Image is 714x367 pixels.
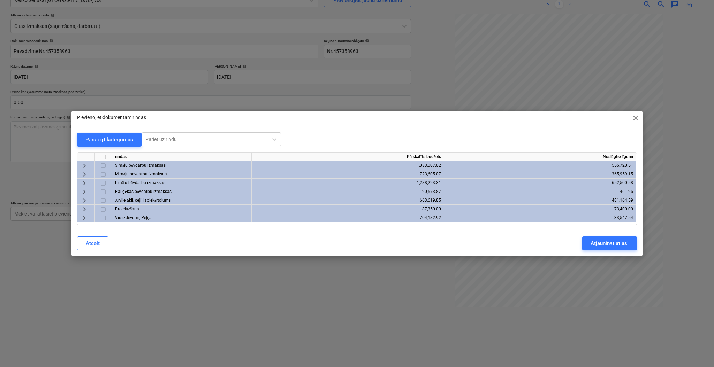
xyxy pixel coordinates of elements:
[77,114,146,121] p: Pievienojiet dokumentam rindas
[112,153,252,161] div: rindas
[255,179,441,187] div: 1,288,223.31
[86,239,100,248] div: Atcelt
[444,153,636,161] div: Noslēgtie līgumi
[80,170,89,179] span: keyboard_arrow_right
[115,172,167,177] span: M māju būvdarbu izmaksas
[115,180,165,185] span: L māju būvdarbu izmaksas
[255,213,441,222] div: 704,182.92
[115,189,172,194] span: Palīgēkas būvdarbu izmaksas
[115,198,171,203] span: Ārējie tīkli, ceļi, labiekārtojums
[447,196,633,205] div: 481,164.59
[255,205,441,213] div: 87,350.00
[447,187,633,196] div: 461.26
[255,187,441,196] div: 20,573.87
[631,114,640,122] span: close
[80,188,89,196] span: keyboard_arrow_right
[80,179,89,187] span: keyboard_arrow_right
[447,161,633,170] div: 556,720.51
[115,163,166,168] span: S māju būvdarbu izmaksas
[77,133,142,147] button: Pārslēgt kategorijas
[115,215,152,220] span: Virsizdevumi, Peļņa
[447,170,633,179] div: 365,959.15
[582,236,637,250] button: Atjaunināt atlasi
[252,153,444,161] div: Pārskatīts budžets
[447,205,633,213] div: 73,400.00
[447,179,633,187] div: 652,500.58
[80,162,89,170] span: keyboard_arrow_right
[80,205,89,213] span: keyboard_arrow_right
[255,170,441,179] div: 723,605.07
[85,135,134,144] div: Pārslēgt kategorijas
[447,213,633,222] div: 33,547.54
[255,196,441,205] div: 663,619.85
[115,206,139,211] span: Projektēšana
[80,196,89,205] span: keyboard_arrow_right
[80,214,89,222] span: keyboard_arrow_right
[77,236,108,250] button: Atcelt
[255,161,441,170] div: 1,033,007.02
[591,239,629,248] div: Atjaunināt atlasi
